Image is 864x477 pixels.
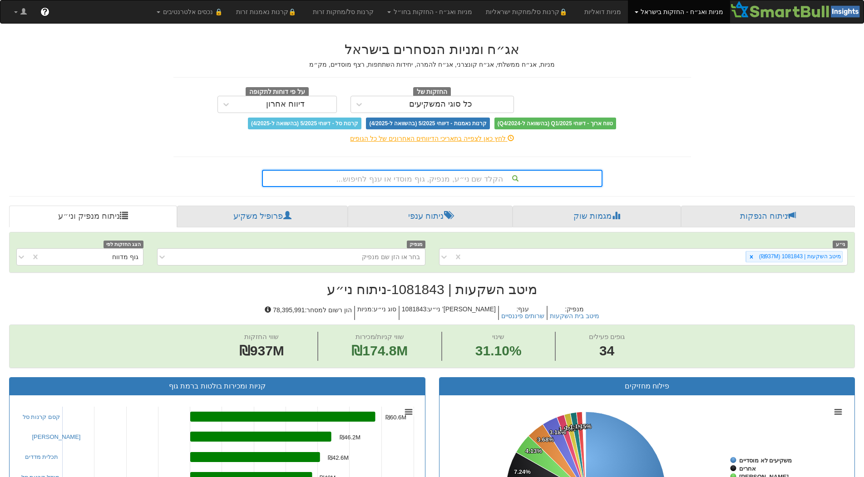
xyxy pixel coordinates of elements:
[628,0,730,23] a: מניות ואג״ח - החזקות בישראל
[246,87,309,97] span: על פי דוחות לתקופה
[575,423,592,430] tspan: 1.15%
[833,241,848,248] span: ני״ע
[229,0,306,23] a: 🔒קרנות נאמנות זרות
[475,341,522,361] span: 31.10%
[498,306,547,320] h5: ענף :
[173,42,691,57] h2: אג״ח ומניות הנסחרים בישראל
[407,241,425,248] span: מנפיק
[578,0,628,23] a: מניות דואליות
[150,0,229,23] a: 🔒 נכסים אלטרנטיבים
[409,100,472,109] div: כל סוגי המשקיעים
[492,333,504,340] span: שינוי
[32,433,81,440] a: [PERSON_NAME]
[9,206,177,227] a: ניתוח מנפיק וני״ע
[547,306,602,320] h5: מנפיק :
[248,118,361,129] span: קרנות סל - דיווחי 5/2025 (בהשוואה ל-4/2025)
[266,100,305,109] div: דיווח אחרון
[9,282,855,297] h2: מיטב השקעות | 1081843 - ניתוח ני״ע
[16,382,418,390] h3: קניות ומכירות בולטות ברמת גוף
[501,313,544,320] button: שרותים פיננסיים
[413,87,451,97] span: החזקות של
[366,118,489,129] span: קרנות נאמנות - דיווחי 5/2025 (בהשוואה ל-4/2025)
[173,61,691,68] h5: מניות, אג״ח ממשלתי, אג״ח קונצרני, אג״ח להמרה, יחידות השתתפות, רצף מוסדיים, מק״מ
[494,118,616,129] span: טווח ארוך - דיווחי Q1/2025 (בהשוואה ל-Q4/2024)
[328,454,349,461] tspan: ₪42.6M
[25,453,59,460] a: תכלית מדדים
[730,0,864,19] img: Smartbull
[385,414,406,421] tspan: ₪60.6M
[739,465,756,472] tspan: אחרים
[570,423,587,430] tspan: 1.25%
[756,251,842,262] div: מיטב השקעות | 1081843 (₪937M)
[525,447,542,454] tspan: 4.13%
[34,0,56,23] a: ?
[348,206,513,227] a: ניתוח ענפי
[354,306,399,320] h5: סוג ני״ע : מניות
[513,206,681,227] a: מגמות שוק
[550,313,599,320] button: מיטב בית השקעות
[514,468,531,475] tspan: 7.24%
[23,413,60,420] a: קסם קרנות סל
[239,343,284,358] span: ₪937M
[559,426,576,433] tspan: 1.54%
[479,0,577,23] a: 🔒קרנות סל/מחקות ישראליות
[244,333,279,340] span: שווי החזקות
[177,206,348,227] a: פרופיל משקיע
[589,333,625,340] span: גופים פעילים
[446,382,848,390] h3: פילוח מחזיקים
[262,306,354,320] h5: הון רשום למסחר : 78,395,991
[565,424,582,431] tspan: 1.27%
[263,171,602,186] div: הקלד שם ני״ע, מנפיק, גוף מוסדי או ענף לחיפוש...
[306,0,380,23] a: קרנות סל/מחקות זרות
[42,7,47,16] span: ?
[167,134,698,143] div: לחץ כאן לצפייה בתאריכי הדיווחים האחרונים של כל הגופים
[362,252,420,261] div: בחר או הזן שם מנפיק
[681,206,855,227] a: ניתוח הנפקות
[351,343,408,358] span: ₪174.8M
[399,306,498,320] h5: [PERSON_NAME]' ני״ע : 1081843
[340,434,360,441] tspan: ₪46.2M
[355,333,404,340] span: שווי קניות/מכירות
[112,252,138,261] div: גוף מדווח
[380,0,479,23] a: מניות ואג״ח - החזקות בחו״ל
[589,341,625,361] span: 34
[549,429,566,436] tspan: 3.18%
[739,457,792,464] tspan: משקיעים לא מוסדיים
[537,436,554,443] tspan: 3.68%
[104,241,143,248] span: הצג החזקות לפי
